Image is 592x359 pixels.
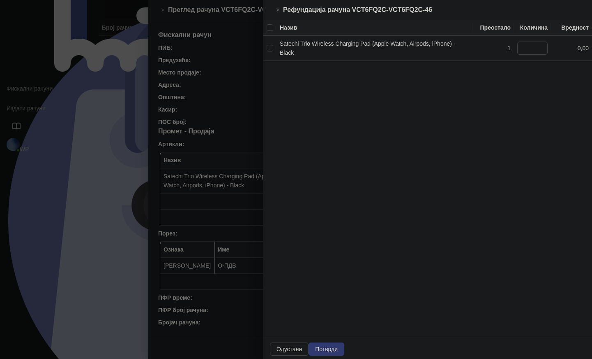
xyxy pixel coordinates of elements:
[283,5,582,15] div: Рефундација рачуна VCT6FQ2C-VCT6FQ2C-46
[276,20,473,36] th: Назив
[273,5,283,15] button: Close
[276,36,473,61] td: Satechi Trio Wireless Charging Pad (Apple Watch, Airpods, iPhone) - Black
[551,36,592,61] td: 0,00
[270,343,309,356] button: Одустани
[309,343,344,356] button: Потврди
[514,20,551,36] th: Количина
[551,20,592,36] th: Вредност
[473,20,514,36] th: Преостало
[473,36,514,61] td: 1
